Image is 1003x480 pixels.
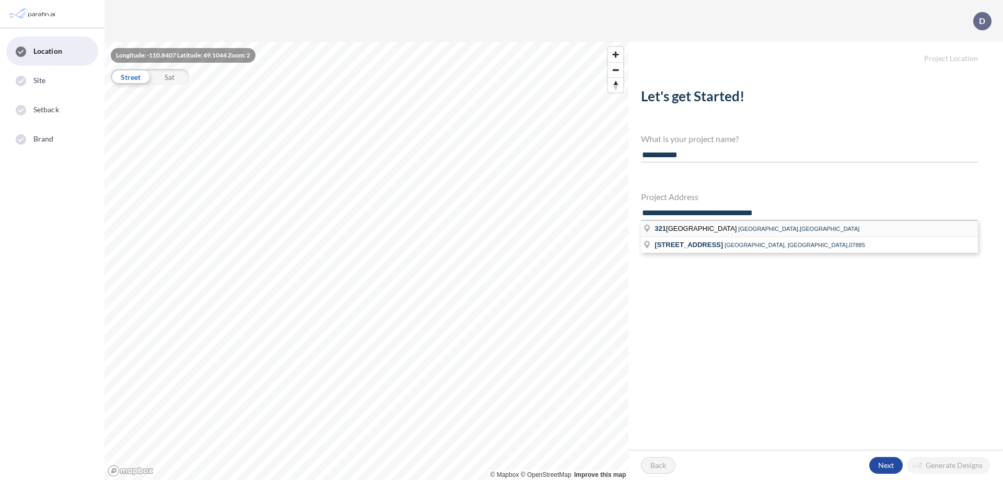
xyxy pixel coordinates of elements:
button: Zoom in [608,47,623,62]
h4: Project Address [641,192,978,202]
span: Brand [33,134,54,144]
span: [GEOGRAPHIC_DATA] [655,225,738,232]
button: Zoom out [608,62,623,77]
a: Mapbox [491,471,519,478]
button: Reset bearing to north [608,77,623,92]
span: 321 [655,225,666,232]
h2: Let's get Started! [641,88,978,109]
span: Setback [33,104,59,115]
a: Improve this map [574,471,626,478]
span: [GEOGRAPHIC_DATA], [GEOGRAPHIC_DATA],07885 [725,242,865,248]
h4: What is your project name? [641,134,978,144]
span: Site [33,75,45,86]
a: Mapbox homepage [108,465,154,477]
div: Sat [150,69,189,85]
span: Location [33,46,62,56]
img: Parafin [8,4,59,24]
span: [GEOGRAPHIC_DATA],[GEOGRAPHIC_DATA] [738,226,859,232]
p: D [979,16,985,26]
div: Longitude: -110.8407 Latitude: 49.1044 Zoom: 2 [111,48,255,63]
span: [STREET_ADDRESS] [655,241,723,249]
span: Reset bearing to north [608,78,623,92]
canvas: Map [104,42,628,480]
h5: Project Location [628,42,1003,63]
button: Next [869,457,903,474]
p: Next [878,460,894,471]
div: Street [111,69,150,85]
span: Zoom out [608,63,623,77]
a: OpenStreetMap [521,471,572,478]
